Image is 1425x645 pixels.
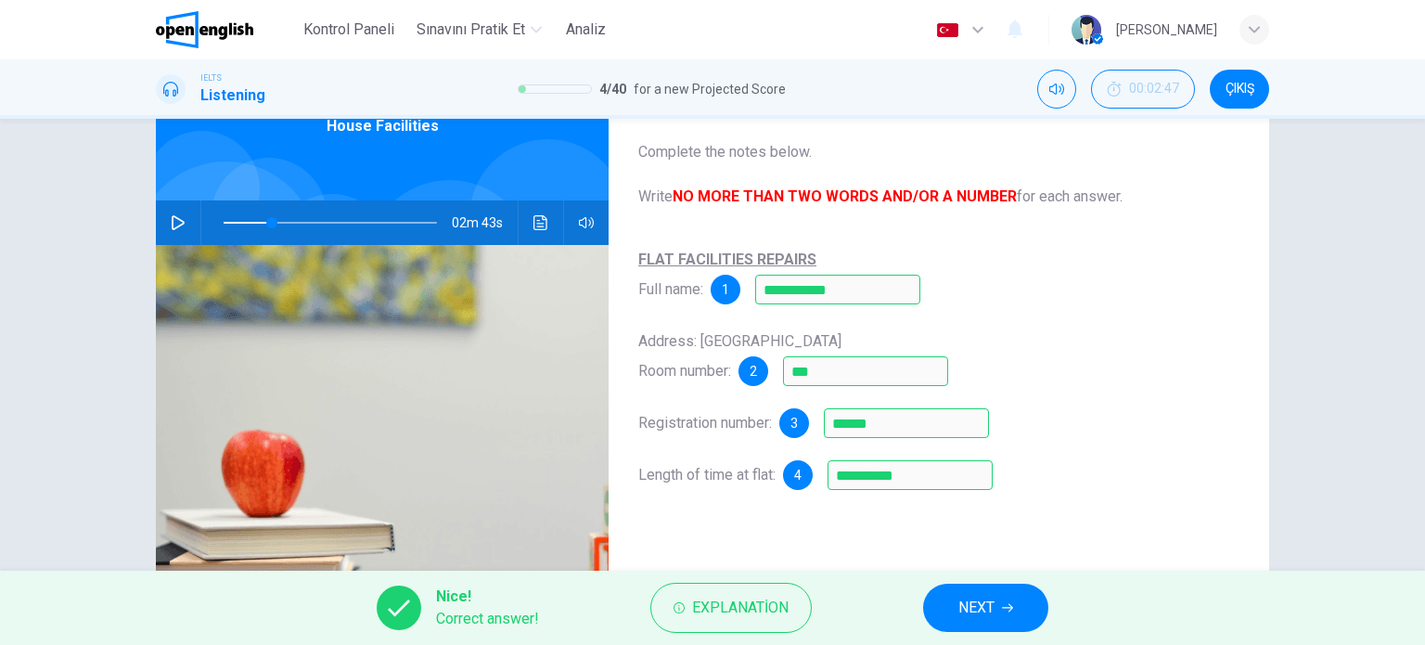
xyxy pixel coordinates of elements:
span: Complete the notes below. Write for each answer. [638,141,1239,208]
h1: Listening [200,84,265,107]
span: Sınavını Pratik Et [417,19,525,41]
div: [PERSON_NAME] [1116,19,1217,41]
span: 4 [794,469,802,482]
span: 00:02:47 [1129,82,1179,97]
u: FLAT FACILITIES REPAIRS [638,251,816,268]
img: OpenEnglish logo [156,11,253,48]
input: KG 6037; KG6037 [824,408,989,438]
span: Full name: [638,251,816,298]
a: OpenEnglish logo [156,11,296,48]
span: Analiz [566,19,606,41]
input: Kevin Green; Kevin Greene [755,275,920,304]
input: 16C; 16 C [783,356,948,386]
img: Profile picture [1072,15,1101,45]
span: Length of time at flat: [638,466,776,484]
span: Nice! [436,586,539,608]
b: NO MORE THAN TWO WORDS AND/OR A NUMBER [673,187,1017,205]
button: Sınavını Pratik Et [409,13,549,46]
span: 02m 43s [452,200,518,245]
span: 3 [790,417,798,430]
span: Explanation [692,595,789,621]
span: NEXT [958,595,995,621]
button: 00:02:47 [1091,70,1195,109]
span: ÇIKIŞ [1226,82,1254,97]
button: ÇIKIŞ [1210,70,1269,109]
span: 1 [722,283,729,296]
span: Address: [GEOGRAPHIC_DATA] Room number: [638,332,841,380]
div: Hide [1091,70,1195,109]
button: NEXT [923,584,1048,632]
span: IELTS [200,71,222,84]
button: Kontrol Paneli [296,13,402,46]
span: for a new Projected Score [634,78,786,100]
div: Mute [1037,70,1076,109]
span: 2 [750,365,757,378]
input: two months; 2 months [828,460,993,490]
img: tr [936,23,959,37]
span: Kontrol Paneli [303,19,394,41]
span: 4 / 40 [599,78,626,100]
span: Registration number: [638,414,772,432]
span: House Facilities [327,115,439,137]
span: Correct answer! [436,608,539,630]
button: Explanation [650,583,812,633]
button: Analiz [557,13,616,46]
button: Ses transkripsiyonunu görmek için tıklayın [526,200,556,245]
